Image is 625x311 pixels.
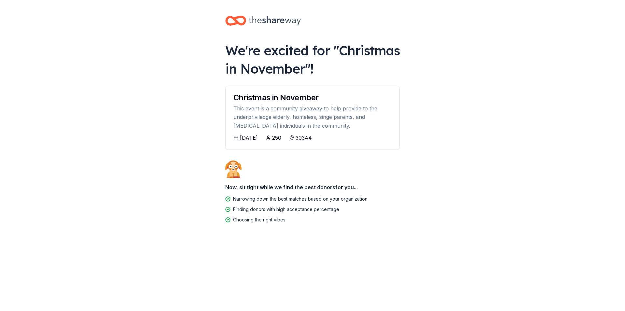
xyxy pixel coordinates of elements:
[272,134,281,142] div: 250
[225,160,242,178] img: Dog waiting patiently
[233,216,285,224] div: Choosing the right vibes
[233,205,339,213] div: Finding donors with high acceptance percentage
[233,195,368,203] div: Narrowing down the best matches based on your organization
[233,104,392,130] div: This event is a community giveaway to help provide to the underpriviledge elderly, homeless, sing...
[225,181,400,194] div: Now, sit tight while we find the best donors for you...
[233,94,392,102] div: Christmas in November
[296,134,312,142] div: 30344
[225,41,400,78] div: We're excited for " Christmas in November "!
[240,134,258,142] div: [DATE]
